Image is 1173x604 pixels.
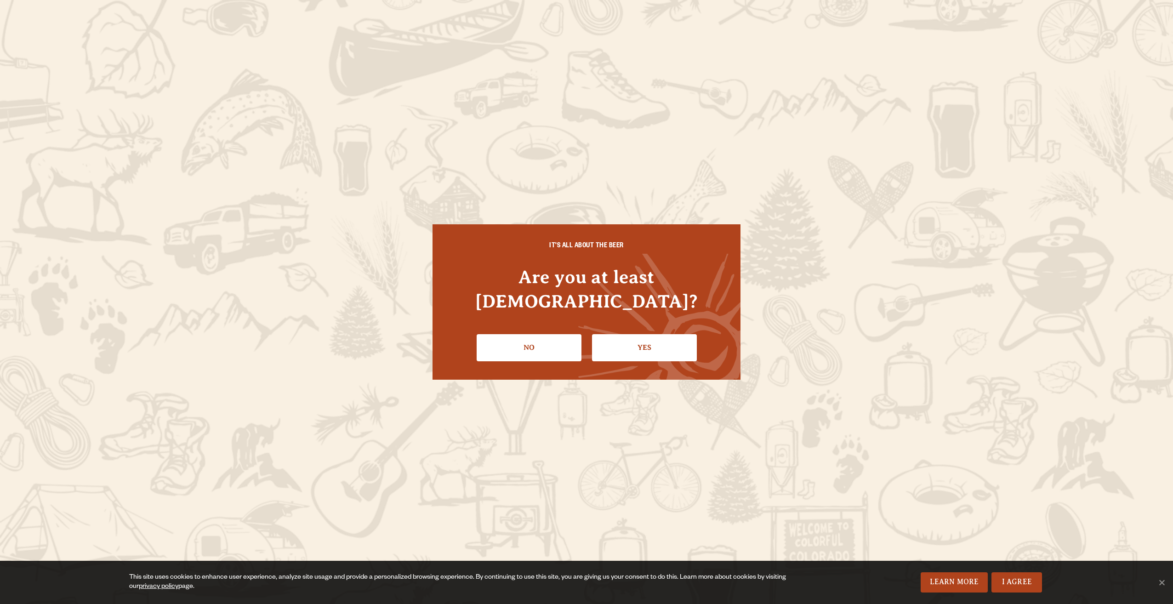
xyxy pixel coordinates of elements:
a: I Agree [991,572,1042,593]
h4: Are you at least [DEMOGRAPHIC_DATA]? [451,265,722,313]
h6: IT'S ALL ABOUT THE BEER [451,243,722,251]
span: No [1157,578,1166,587]
a: privacy policy [139,583,178,591]
a: Learn More [921,572,988,593]
div: This site uses cookies to enhance user experience, analyze site usage and provide a personalized ... [129,573,805,592]
a: No [477,334,581,361]
a: Confirm I'm 21 or older [592,334,697,361]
